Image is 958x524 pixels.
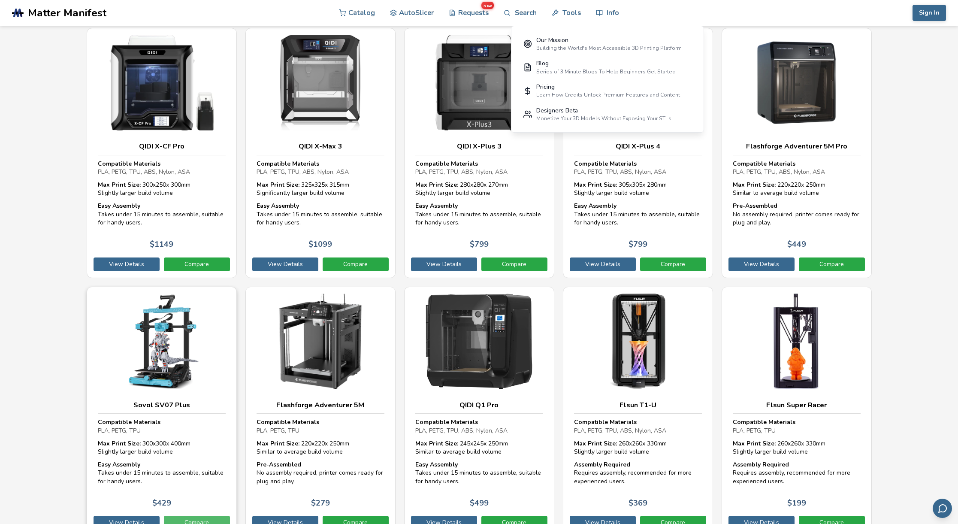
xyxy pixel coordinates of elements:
p: $ 799 [470,240,489,249]
a: View Details [252,257,318,271]
a: View Details [570,257,636,271]
strong: Easy Assembly [415,202,458,210]
div: Takes under 15 minutes to assemble, suitable for handy users. [257,202,384,227]
p: $ 279 [311,499,330,508]
strong: Easy Assembly [415,460,458,469]
p: $ 1099 [308,240,332,249]
strong: Max Print Size: [98,181,141,189]
div: 245 x 245 x 250 mm Similar to average build volume [415,439,543,456]
span: PLA, PETG, TPU [257,427,299,435]
p: $ 199 [787,499,806,508]
div: Requires assembly, recommended for more experienced users. [733,460,861,486]
strong: Max Print Size: [257,439,299,448]
a: Compare [481,257,547,271]
span: Matter Manifest [28,7,106,19]
h3: QIDI Q1 Pro [415,401,543,409]
strong: Max Print Size: [415,181,458,189]
a: Compare [323,257,389,271]
span: PLA, PETG, TPU, ABS, Nylon, ASA [98,168,190,176]
strong: Assembly Required [733,460,789,469]
div: 280 x 280 x 270 mm Slightly larger build volume [415,181,543,197]
strong: Pre-Assembled [733,202,777,210]
strong: Compatible Materials [257,418,319,426]
div: 260 x 260 x 330 mm Slightly larger build volume [574,439,702,456]
span: PLA, PETG, TPU [733,427,776,435]
span: PLA, PETG, TPU, ABS, Nylon, ASA [415,427,508,435]
strong: Max Print Size: [415,439,458,448]
a: QIDI X-Plus 3Compatible MaterialsPLA, PETG, TPU, ABS, Nylon, ASAMax Print Size: 280x280x 270mmSli... [404,28,554,278]
span: PLA, PETG, TPU, ABS, Nylon, ASA [257,168,349,176]
p: $ 1149 [150,240,173,249]
div: Takes under 15 minutes to assemble, suitable for handy users. [415,460,543,486]
a: QIDI X-Plus 4Compatible MaterialsPLA, PETG, TPU, ABS, Nylon, ASAMax Print Size: 305x305x 280mmSli... [563,28,713,278]
strong: Max Print Size: [574,439,617,448]
strong: Assembly Required [574,460,630,469]
strong: Compatible Materials [98,160,160,168]
a: Flashforge Adventurer 5M ProCompatible MaterialsPLA, PETG, TPU, ABS, Nylon, ASAMax Print Size: 22... [722,28,872,278]
span: PLA, PETG, TPU, ABS, Nylon, ASA [574,427,666,435]
strong: Compatible Materials [415,160,478,168]
div: 220 x 220 x 250 mm Similar to average build volume [733,181,861,197]
strong: Easy Assembly [98,460,140,469]
div: Monetize Your 3D Models Without Exposing Your STLs [536,115,671,121]
p: $ 369 [629,499,647,508]
div: No assembly required, printer comes ready for plug and play. [257,460,384,486]
h3: Flsun Super Racer [733,401,861,409]
strong: Compatible Materials [415,418,478,426]
a: View Details [728,257,795,271]
h3: Flashforge Adventurer 5M [257,401,384,409]
a: Designers BetaMonetize Your 3D Models Without Exposing Your STLs [517,103,698,126]
span: PLA, PETG, TPU, ABS, Nylon, ASA [574,168,666,176]
button: Sign In [913,5,946,21]
a: View Details [411,257,477,271]
div: Requires assembly, recommended for more experienced users. [574,460,702,486]
strong: Max Print Size: [257,181,299,189]
div: 300 x 250 x 300 mm Slightly larger build volume [98,181,226,197]
strong: Max Print Size: [733,181,776,189]
button: Send feedback via email [933,499,952,518]
span: PLA, PETG, TPU [98,427,141,435]
div: Takes under 15 minutes to assemble, suitable for handy users. [98,460,226,486]
div: Pricing [536,84,680,91]
strong: Pre-Assembled [257,460,301,469]
div: 325 x 325 x 315 mm Significantly larger build volume [257,181,384,197]
h3: Sovol SV07 Plus [98,401,226,409]
a: Compare [640,257,706,271]
strong: Compatible Materials [733,160,795,168]
a: QIDI X-CF ProCompatible MaterialsPLA, PETG, TPU, ABS, Nylon, ASAMax Print Size: 300x250x 300mmSli... [87,28,237,278]
strong: Easy Assembly [574,202,617,210]
div: 300 x 300 x 400 mm Slightly larger build volume [98,439,226,456]
strong: Compatible Materials [98,418,160,426]
a: View Details [94,257,160,271]
div: Takes under 15 minutes to assemble, suitable for handy users. [98,202,226,227]
div: No assembly required, printer comes ready for plug and play. [733,202,861,227]
strong: Compatible Materials [257,160,319,168]
a: Our MissionBuilding the World's Most Accessible 3D Printing Platform [517,32,698,56]
div: Our Mission [536,37,682,44]
h3: QIDI X-CF Pro [98,142,226,151]
div: Blog [536,60,676,67]
h3: QIDI X-Max 3 [257,142,384,151]
div: Takes under 15 minutes to assemble, suitable for handy users. [574,202,702,227]
strong: Max Print Size: [574,181,617,189]
p: $ 499 [470,499,489,508]
strong: Max Print Size: [733,439,776,448]
span: PLA, PETG, TPU, ABS, Nylon, ASA [733,168,825,176]
p: $ 799 [629,240,647,249]
h3: QIDI X-Plus 4 [574,142,702,151]
p: $ 449 [787,240,806,249]
strong: Compatible Materials [574,418,637,426]
p: $ 429 [152,499,171,508]
strong: Easy Assembly [257,202,299,210]
span: new [481,2,494,9]
div: 220 x 220 x 250 mm Similar to average build volume [257,439,384,456]
a: BlogSeries of 3 Minute Blogs To Help Beginners Get Started [517,56,698,79]
h3: QIDI X-Plus 3 [415,142,543,151]
a: QIDI X-Max 3Compatible MaterialsPLA, PETG, TPU, ABS, Nylon, ASAMax Print Size: 325x325x 315mmSign... [245,28,396,278]
div: Takes under 15 minutes to assemble, suitable for handy users. [415,202,543,227]
div: Learn How Credits Unlock Premium Features and Content [536,92,680,98]
a: PricingLearn How Credits Unlock Premium Features and Content [517,79,698,103]
div: Series of 3 Minute Blogs To Help Beginners Get Started [536,69,676,75]
span: PLA, PETG, TPU, ABS, Nylon, ASA [415,168,508,176]
div: Designers Beta [536,107,671,114]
